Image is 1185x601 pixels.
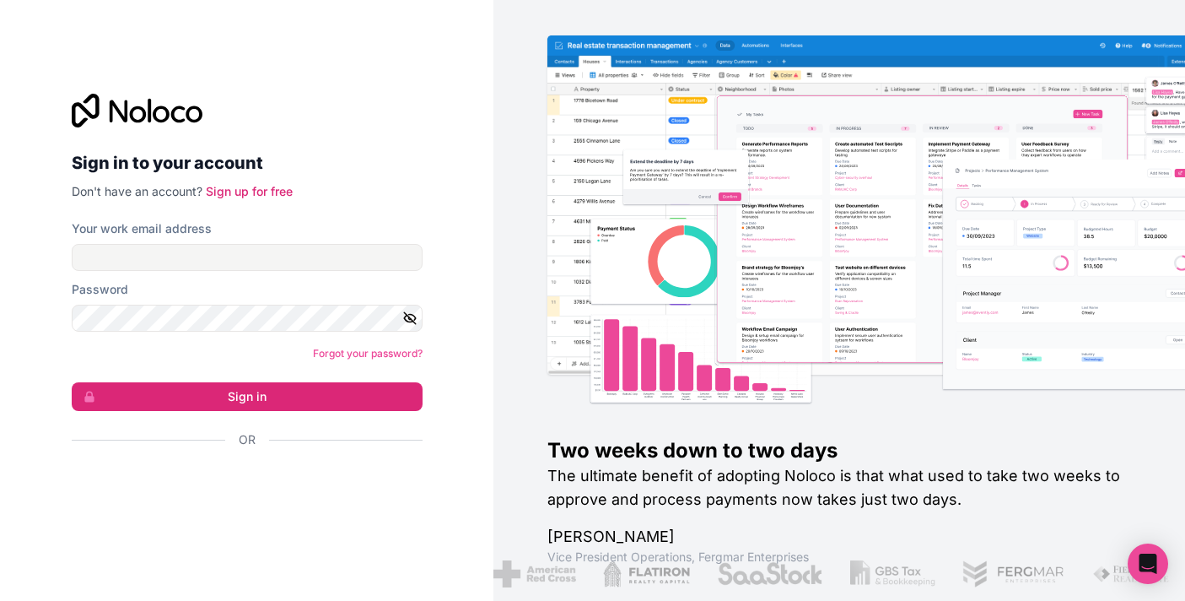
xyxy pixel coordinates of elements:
[717,560,823,587] img: /assets/saastock-C6Zbiodz.png
[72,184,202,198] span: Don't have an account?
[547,464,1131,512] h2: The ultimate benefit of adopting Noloco is that what used to take two weeks to approve and proces...
[1128,544,1168,584] div: Open Intercom Messenger
[547,549,1131,566] h1: Vice President Operations , Fergmar Enterprises
[72,244,423,271] input: Email address
[239,431,256,448] span: Or
[72,148,423,178] h2: Sign in to your account
[72,220,212,237] label: Your work email address
[72,281,128,298] label: Password
[72,305,423,332] input: Password
[1092,560,1172,587] img: /assets/fiera-fwj2N5v4.png
[850,560,936,587] img: /assets/gbstax-C-GtDUiK.png
[206,184,293,198] a: Sign up for free
[72,382,423,411] button: Sign in
[603,560,691,587] img: /assets/flatiron-C8eUkumj.png
[63,467,417,504] iframe: Sign in with Google Button
[313,347,423,360] a: Forgot your password?
[493,560,575,587] img: /assets/american-red-cross-BAupjrZR.png
[547,525,1131,549] h1: [PERSON_NAME]
[547,437,1131,464] h1: Two weeks down to two days
[962,560,1065,587] img: /assets/fergmar-CudnrXN5.png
